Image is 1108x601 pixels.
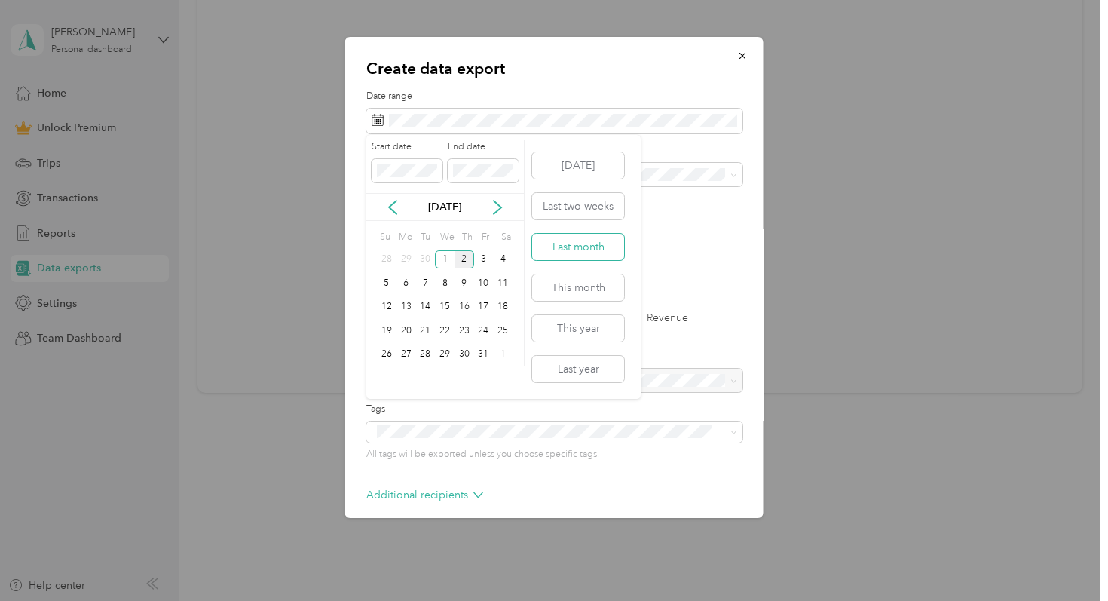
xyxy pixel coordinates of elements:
[366,403,742,416] label: Tags
[460,226,474,247] div: Th
[474,321,494,340] div: 24
[377,226,391,247] div: Su
[474,250,494,269] div: 3
[372,140,442,154] label: Start date
[415,274,435,293] div: 7
[474,298,494,317] div: 17
[455,250,474,269] div: 2
[479,226,493,247] div: Fr
[532,152,624,179] button: [DATE]
[413,199,476,215] p: [DATE]
[435,321,455,340] div: 22
[455,274,474,293] div: 9
[532,356,624,382] button: Last year
[396,298,416,317] div: 13
[366,448,742,461] p: All tags will be exported unless you choose specific tags.
[455,321,474,340] div: 23
[532,315,624,342] button: This year
[377,298,396,317] div: 12
[396,226,413,247] div: Mo
[418,226,432,247] div: Tu
[435,345,455,364] div: 29
[474,345,494,364] div: 31
[1024,517,1108,601] iframe: Everlance-gr Chat Button Frame
[396,345,416,364] div: 27
[448,140,519,154] label: End date
[366,58,742,79] p: Create data export
[493,345,513,364] div: 1
[532,234,624,260] button: Last month
[415,321,435,340] div: 21
[532,193,624,219] button: Last two weeks
[437,226,455,247] div: We
[396,321,416,340] div: 20
[366,487,483,503] p: Additional recipients
[435,250,455,269] div: 1
[396,274,416,293] div: 6
[474,274,494,293] div: 10
[455,298,474,317] div: 16
[377,321,396,340] div: 19
[415,298,435,317] div: 14
[396,250,416,269] div: 29
[455,345,474,364] div: 30
[377,250,396,269] div: 28
[377,345,396,364] div: 26
[498,226,513,247] div: Sa
[415,345,435,364] div: 28
[493,298,513,317] div: 18
[493,274,513,293] div: 11
[366,90,742,103] label: Date range
[493,321,513,340] div: 25
[377,274,396,293] div: 5
[532,274,624,301] button: This month
[435,274,455,293] div: 8
[493,250,513,269] div: 4
[435,298,455,317] div: 15
[415,250,435,269] div: 30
